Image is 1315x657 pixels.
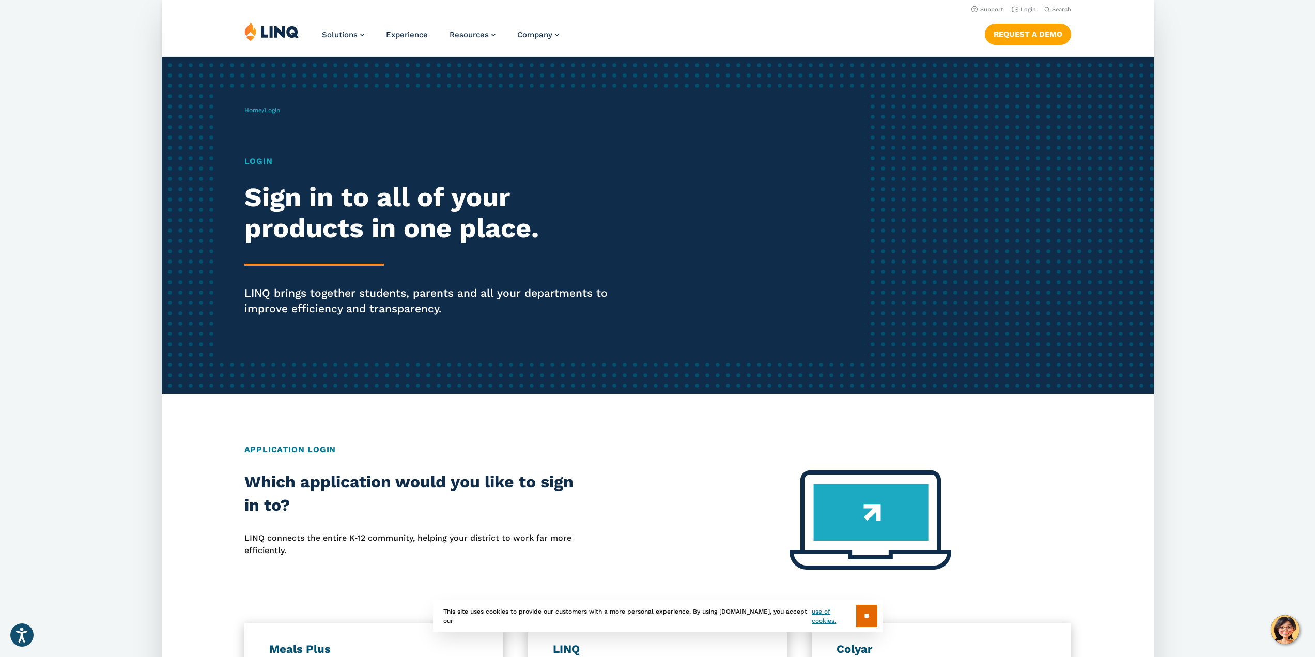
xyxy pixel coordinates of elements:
h2: Which application would you like to sign in to? [244,470,575,517]
a: Support [971,6,1003,13]
span: / [244,106,280,114]
a: Company [517,30,559,39]
img: LINQ | K‑12 Software [244,22,299,41]
a: use of cookies. [812,607,856,625]
span: Resources [450,30,489,39]
div: This site uses cookies to provide our customers with a more personal experience. By using [DOMAIN... [433,600,883,632]
span: Company [517,30,552,39]
button: Hello, have a question? Let’s chat. [1271,615,1299,644]
h3: Colyar [837,642,1046,656]
span: Search [1051,6,1071,13]
button: Open Search Bar [1044,6,1071,13]
h2: Sign in to all of your products in one place. [244,182,627,244]
a: Resources [450,30,496,39]
h3: LINQ [553,642,762,656]
nav: Utility Navigation [162,3,1154,14]
nav: Primary Navigation [322,22,559,56]
a: Solutions [322,30,364,39]
a: Home [244,106,262,114]
h3: Meals Plus [269,642,478,656]
h1: Login [244,155,627,167]
span: Login [265,106,280,114]
h2: Application Login [244,444,1071,456]
span: Solutions [322,30,358,39]
a: Request a Demo [984,24,1071,44]
p: LINQ brings together students, parents and all your departments to improve efficiency and transpa... [244,285,627,316]
a: Experience [386,30,428,39]
p: LINQ connects the entire K‑12 community, helping your district to work far more efficiently. [244,532,575,557]
a: Login [1011,6,1035,13]
nav: Button Navigation [984,22,1071,44]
